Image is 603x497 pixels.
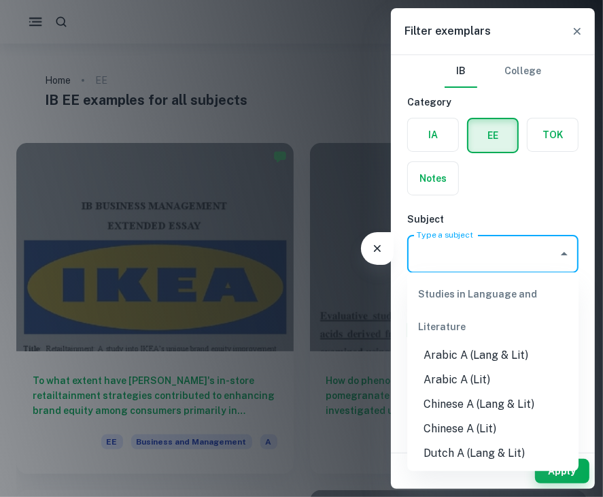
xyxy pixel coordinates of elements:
button: Notes [408,162,458,195]
h6: Category [407,95,579,110]
li: Chinese A (Lang & Lit) [407,392,579,417]
button: IB [445,55,477,88]
button: Filter [364,235,391,262]
li: Arabic A (Lit) [407,368,579,392]
button: TOK [528,118,578,151]
button: Close [555,244,574,263]
h6: Filter exemplars [404,23,491,39]
li: Arabic A (Lang & Lit) [407,343,579,368]
button: College [504,55,541,88]
button: Apply [535,459,589,483]
h6: Subject [407,212,579,227]
button: IA [408,118,458,151]
li: Dutch A (Lang & Lit) [407,441,579,466]
div: Filter type choice [445,55,541,88]
label: Type a subject [417,229,473,240]
button: EE [468,119,517,152]
div: Studies in Language and Literature [407,278,579,343]
li: Dutch A (Lit) [407,466,579,490]
li: Chinese A (Lit) [407,417,579,441]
